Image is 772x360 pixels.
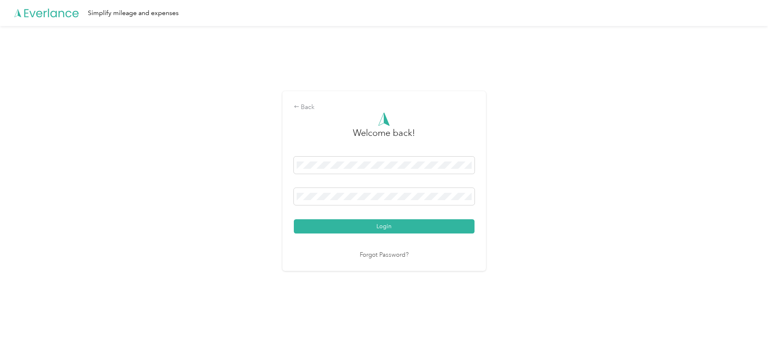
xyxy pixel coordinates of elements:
a: Forgot Password? [360,251,409,260]
div: Back [294,103,475,112]
h3: greeting [353,126,415,148]
div: Simplify mileage and expenses [88,8,179,18]
iframe: Everlance-gr Chat Button Frame [726,314,772,360]
button: Login [294,219,475,233]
